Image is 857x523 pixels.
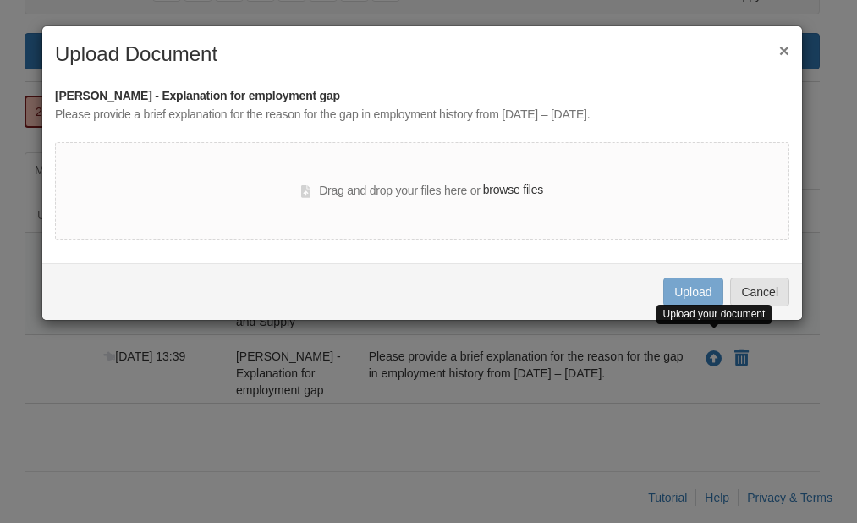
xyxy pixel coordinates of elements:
[301,181,543,201] div: Drag and drop your files here or
[656,305,772,324] div: Upload your document
[55,87,789,106] div: [PERSON_NAME] - Explanation for employment gap
[730,278,789,306] button: Cancel
[483,181,543,200] label: browse files
[55,43,789,65] h2: Upload Document
[779,41,789,59] button: ×
[55,106,789,124] div: Please provide a brief explanation for the reason for the gap in employment history from [DATE] –...
[663,278,722,306] button: Upload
